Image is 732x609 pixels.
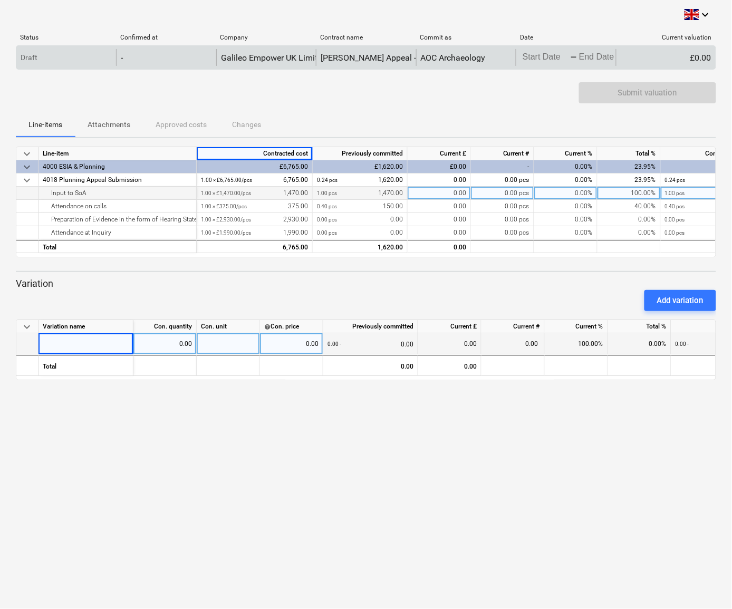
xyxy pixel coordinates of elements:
[598,200,661,213] div: 40.00%
[317,213,403,226] div: 0.00
[43,173,192,187] div: 4018 Planning Appeal Submission
[201,173,308,187] div: 6,765.00
[88,119,130,130] p: Attachments
[313,147,408,160] div: Previously committed
[264,320,319,333] div: Con. price
[317,204,337,209] small: 0.40 pcs
[43,160,192,173] div: 4000 ESIA & Planning
[43,213,192,226] div: Preparation of Evidence in the form of Hearing Statement or Inquiry Report (incl visit to [GEOGRA...
[197,160,313,173] div: £6,765.00
[481,320,545,333] div: Current #
[534,226,598,239] div: 0.00%
[323,355,418,376] div: 0.00
[665,190,685,196] small: 1.00 pcs
[317,173,403,187] div: 1,620.00
[317,217,337,223] small: 0.00 pcs
[471,226,534,239] div: 0.00 pcs
[598,187,661,200] div: 100.00%
[201,213,308,226] div: 2,930.00
[317,230,337,236] small: 0.00 pcs
[418,355,481,376] div: 0.00
[418,320,481,333] div: Current £
[420,34,512,41] div: Commit as
[201,230,251,236] small: 1.00 × £1,990.00 / pcs
[16,277,716,290] p: Variation
[598,213,661,226] div: 0.00%
[133,320,197,333] div: Con. quantity
[534,160,598,173] div: 0.00%
[665,204,685,209] small: 0.40 pcs
[471,213,534,226] div: 0.00 pcs
[43,200,192,213] div: Attendance on calls
[408,147,471,160] div: Current £
[328,341,341,347] small: 0.00 -
[598,226,661,239] div: 0.00%
[598,160,661,173] div: 23.95%
[699,8,712,21] i: keyboard_arrow_down
[201,226,308,239] div: 1,990.00
[38,147,197,160] div: Line-item
[620,34,712,41] div: Current valuation
[570,54,577,61] div: -
[320,34,412,41] div: Contract name
[608,320,671,333] div: Total %
[676,341,689,347] small: 0.00 -
[21,52,37,63] p: Draft
[408,173,471,187] div: 0.00
[328,333,413,355] div: 0.00
[545,320,608,333] div: Current %
[545,333,608,354] div: 100.00%
[665,230,685,236] small: 0.00 pcs
[21,174,33,187] span: keyboard_arrow_down
[201,200,308,213] div: 375.00
[598,147,661,160] div: Total %
[616,49,716,66] div: £0.00
[534,187,598,200] div: 0.00%
[323,320,418,333] div: Previously committed
[28,119,62,130] p: Line-items
[408,200,471,213] div: 0.00
[422,333,477,354] div: 0.00
[534,147,598,160] div: Current %
[20,34,112,41] div: Status
[644,290,716,311] button: Add variation
[608,333,671,354] div: 0.00%
[220,34,312,41] div: Company
[408,240,471,253] div: 0.00
[521,34,612,41] div: Date
[38,320,133,333] div: Variation name
[120,34,212,41] div: Confirmed at
[221,53,456,63] div: Galileo Empower UK Limited (previously GGE Scotland Limited)
[264,323,271,330] span: help
[201,204,247,209] small: 1.00 × £375.00 / pcs
[43,187,192,200] div: Input to SoA
[471,200,534,213] div: 0.00 pcs
[408,226,471,239] div: 0.00
[201,177,252,183] small: 1.00 × £6,765.00 / pcs
[317,177,338,183] small: 0.24 pcs
[201,187,308,200] div: 1,470.00
[264,333,319,354] div: 0.00
[201,190,251,196] small: 1.00 × £1,470.00 / pcs
[481,333,545,354] div: 0.00
[201,241,308,254] div: 6,765.00
[317,190,337,196] small: 1.00 pcs
[197,320,260,333] div: Con. unit
[408,213,471,226] div: 0.00
[21,161,33,173] span: keyboard_arrow_down
[21,148,33,160] span: keyboard_arrow_down
[598,173,661,187] div: 23.95%
[317,226,403,239] div: 0.00
[534,200,598,213] div: 0.00%
[321,53,470,63] div: [PERSON_NAME] Appeal - Heritage Input
[408,160,471,173] div: £0.00
[534,213,598,226] div: 0.00%
[577,50,627,65] input: End Date
[121,53,123,63] div: -
[521,50,570,65] input: Start Date
[38,240,197,253] div: Total
[317,241,403,254] div: 1,620.00
[201,217,251,223] small: 1.00 × £2,930.00 / pcs
[665,217,685,223] small: 0.00 pcs
[471,147,534,160] div: Current #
